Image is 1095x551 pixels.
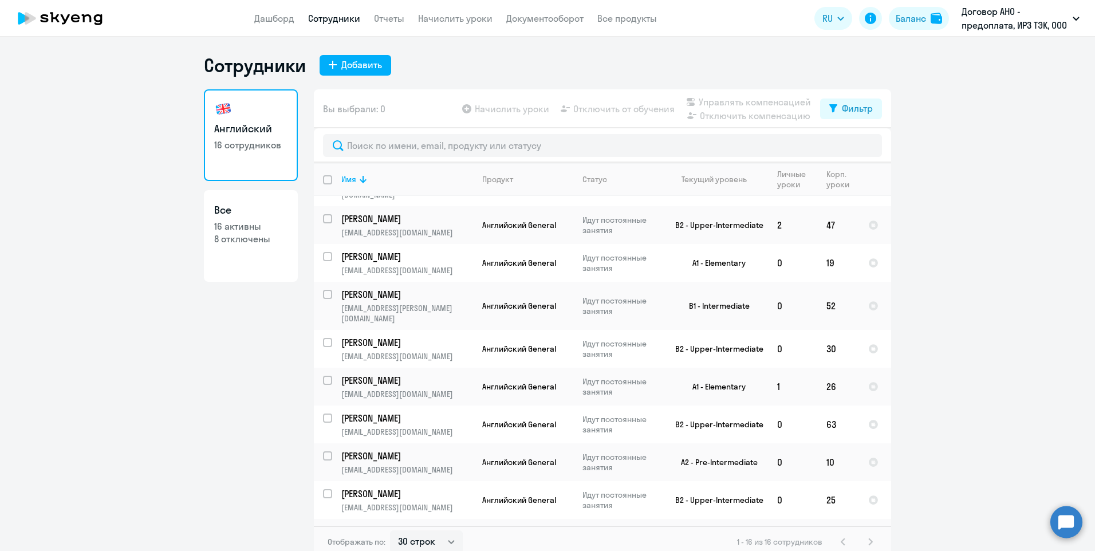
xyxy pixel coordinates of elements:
[768,206,817,244] td: 2
[671,174,767,184] div: Текущий уровень
[777,169,817,190] div: Личные уроки
[341,450,471,462] p: [PERSON_NAME]
[582,376,661,397] p: Идут постоянные занятия
[889,7,949,30] button: Балансbalance
[418,13,493,24] a: Начислить уроки
[214,121,287,136] h3: Английский
[842,101,873,115] div: Фильтр
[341,303,472,324] p: [EMAIL_ADDRESS][PERSON_NAME][DOMAIN_NAME]
[661,206,768,244] td: B2 - Upper-Intermediate
[341,288,471,301] p: [PERSON_NAME]
[328,537,385,547] span: Отображать по:
[661,443,768,481] td: A2 - Pre-Intermediate
[817,244,859,282] td: 19
[214,203,287,218] h3: Все
[482,457,556,467] span: Английский General
[341,374,471,387] p: [PERSON_NAME]
[341,412,472,424] a: [PERSON_NAME]
[204,54,306,77] h1: Сотрудники
[341,502,472,513] p: [EMAIL_ADDRESS][DOMAIN_NAME]
[204,190,298,282] a: Все16 активны8 отключены
[341,250,471,263] p: [PERSON_NAME]
[582,215,661,235] p: Идут постоянные занятия
[582,414,661,435] p: Идут постоянные занятия
[323,102,385,116] span: Вы выбрали: 0
[814,7,852,30] button: RU
[341,174,472,184] div: Имя
[661,330,768,368] td: B2 - Upper-Intermediate
[323,134,882,157] input: Поиск по имени, email, продукту или статусу
[482,344,556,354] span: Английский General
[341,465,472,475] p: [EMAIL_ADDRESS][DOMAIN_NAME]
[341,336,472,349] a: [PERSON_NAME]
[931,13,942,24] img: balance
[341,351,472,361] p: [EMAIL_ADDRESS][DOMAIN_NAME]
[254,13,294,24] a: Дашборд
[204,89,298,181] a: Английский16 сотрудников
[341,174,356,184] div: Имя
[341,412,471,424] p: [PERSON_NAME]
[768,282,817,330] td: 0
[582,174,607,184] div: Статус
[896,11,926,25] div: Баланс
[482,381,556,392] span: Английский General
[482,174,573,184] div: Продукт
[826,169,851,190] div: Корп. уроки
[582,253,661,273] p: Идут постоянные занятия
[341,374,472,387] a: [PERSON_NAME]
[341,525,472,538] a: [PERSON_NAME]
[341,389,472,399] p: [EMAIL_ADDRESS][DOMAIN_NAME]
[341,227,472,238] p: [EMAIL_ADDRESS][DOMAIN_NAME]
[582,490,661,510] p: Идут постоянные занятия
[768,368,817,406] td: 1
[682,174,747,184] div: Текущий уровень
[956,5,1085,32] button: Договор АНО - предоплата, ИРЗ ТЭК, ООО
[482,301,556,311] span: Английский General
[582,174,661,184] div: Статус
[482,258,556,268] span: Английский General
[962,5,1068,32] p: Договор АНО - предоплата, ИРЗ ТЭК, ООО
[341,487,471,500] p: [PERSON_NAME]
[506,13,584,24] a: Документооборот
[661,244,768,282] td: A1 - Elementary
[822,11,833,25] span: RU
[341,288,472,301] a: [PERSON_NAME]
[482,174,513,184] div: Продукт
[826,169,858,190] div: Корп. уроки
[482,419,556,430] span: Английский General
[817,406,859,443] td: 63
[661,481,768,519] td: B2 - Upper-Intermediate
[661,282,768,330] td: B1 - Intermediate
[308,13,360,24] a: Сотрудники
[817,443,859,481] td: 10
[341,450,472,462] a: [PERSON_NAME]
[482,220,556,230] span: Английский General
[768,244,817,282] td: 0
[817,330,859,368] td: 30
[768,481,817,519] td: 0
[817,368,859,406] td: 26
[768,406,817,443] td: 0
[582,296,661,316] p: Идут постоянные занятия
[341,250,472,263] a: [PERSON_NAME]
[582,339,661,359] p: Идут постоянные занятия
[214,100,233,118] img: english
[214,233,287,245] p: 8 отключены
[777,169,809,190] div: Личные уроки
[341,525,471,538] p: [PERSON_NAME]
[768,330,817,368] td: 0
[341,427,472,437] p: [EMAIL_ADDRESS][DOMAIN_NAME]
[482,495,556,505] span: Английский General
[341,212,471,225] p: [PERSON_NAME]
[817,282,859,330] td: 52
[661,368,768,406] td: A1 - Elementary
[341,58,382,72] div: Добавить
[661,406,768,443] td: B2 - Upper-Intermediate
[817,206,859,244] td: 47
[817,481,859,519] td: 25
[768,443,817,481] td: 0
[341,336,471,349] p: [PERSON_NAME]
[214,139,287,151] p: 16 сотрудников
[214,220,287,233] p: 16 активны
